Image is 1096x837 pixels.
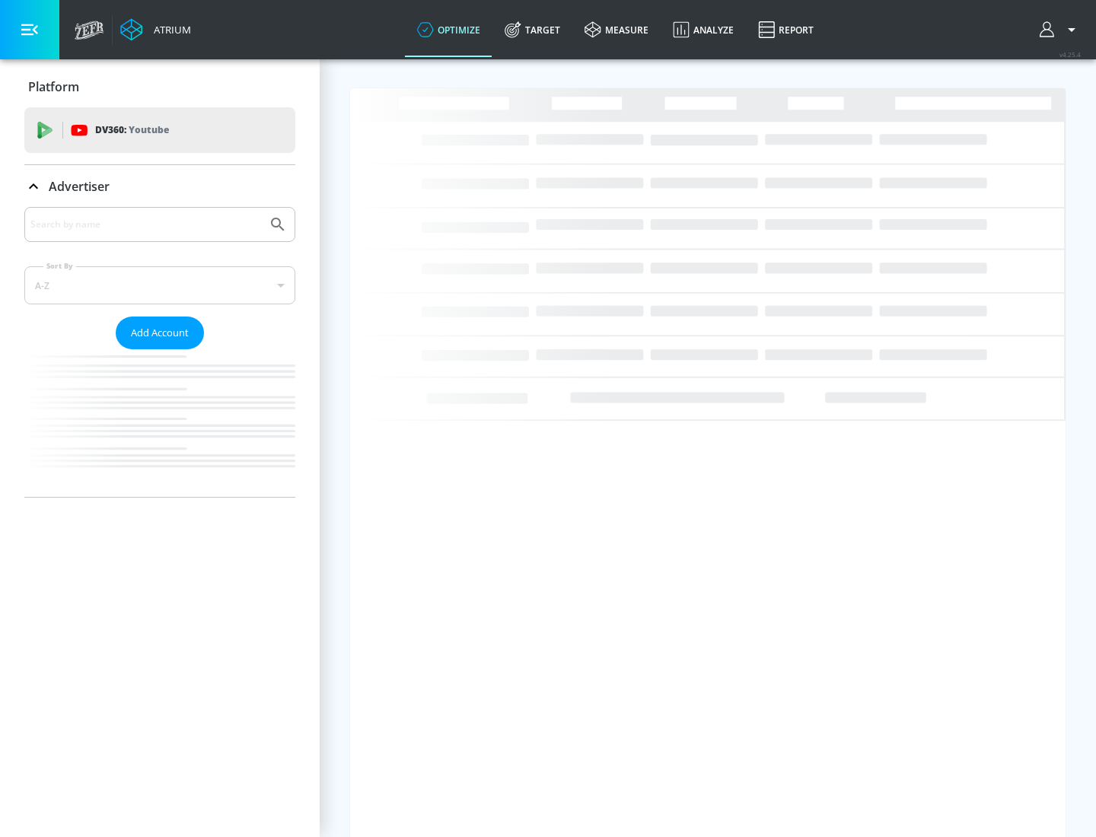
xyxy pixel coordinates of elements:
[492,2,572,57] a: Target
[148,23,191,37] div: Atrium
[116,317,204,349] button: Add Account
[24,65,295,108] div: Platform
[24,107,295,153] div: DV360: Youtube
[24,349,295,497] nav: list of Advertiser
[661,2,746,57] a: Analyze
[30,215,261,234] input: Search by name
[43,261,76,271] label: Sort By
[405,2,492,57] a: optimize
[120,18,191,41] a: Atrium
[746,2,826,57] a: Report
[24,165,295,208] div: Advertiser
[129,122,169,138] p: Youtube
[49,178,110,195] p: Advertiser
[24,266,295,304] div: A-Z
[1059,50,1081,59] span: v 4.25.4
[572,2,661,57] a: measure
[28,78,79,95] p: Platform
[95,122,169,138] p: DV360:
[131,324,189,342] span: Add Account
[24,207,295,497] div: Advertiser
